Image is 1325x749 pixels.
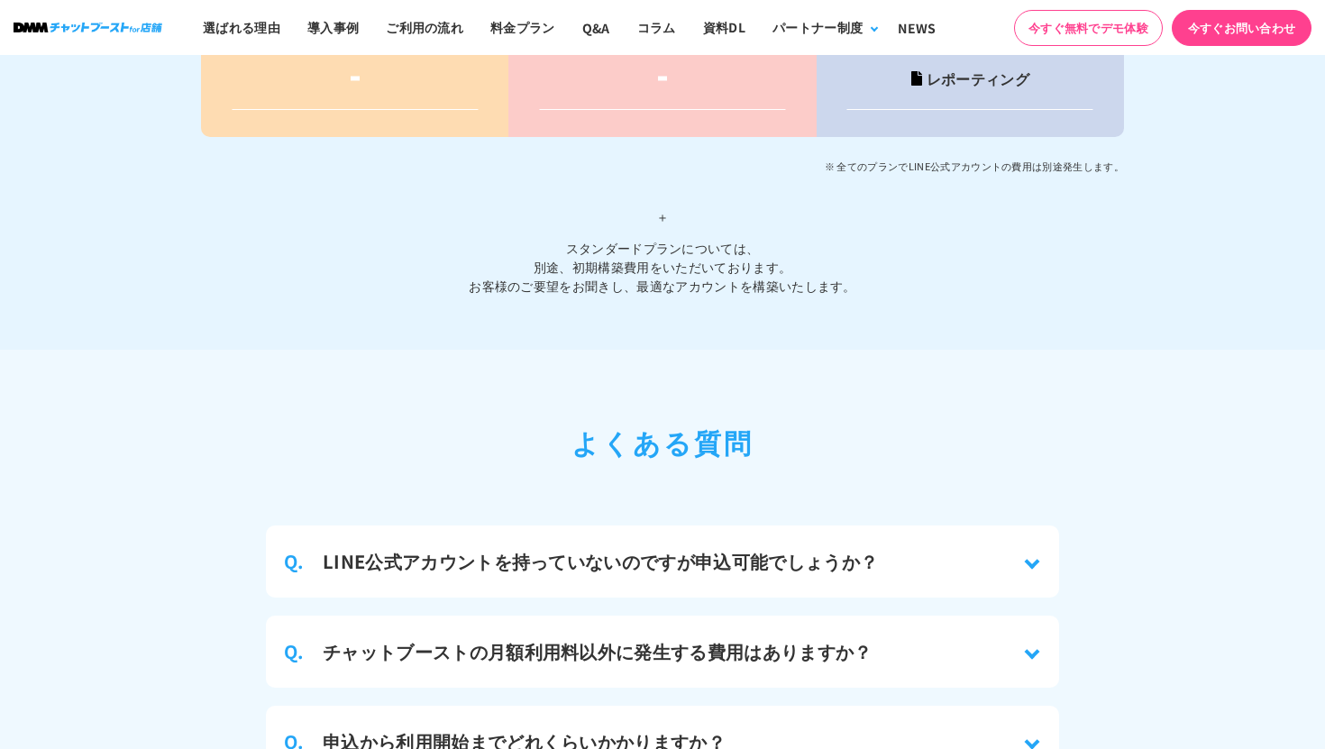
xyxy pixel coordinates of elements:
[284,638,305,665] span: Q.
[201,155,1124,177] p: ※ 全てのプランでLINE公式アカウントの費用は別途発生します。
[817,48,1124,110] td: レポーティング
[14,23,162,32] img: ロゴ
[323,548,878,575] h3: LINE公式アカウントを持っていないのですが申込可能でしょうか？
[201,177,1124,296] p: スタンダードプランについては、 別途、初期構築費用をいただいております。 お客様のご要望をお聞きし、最適なアカウントを構築いたします。
[1172,10,1311,46] a: 今すぐお問い合わせ
[323,638,873,665] h3: チャットブーストの月額利用料以外に発生する費用はありますか？
[284,548,305,575] span: Q.
[201,195,1124,239] span: ＋
[1014,10,1163,46] a: 今すぐ無料でデモ体験
[772,18,863,37] div: パートナー制度
[266,422,1059,462] h2: よくある質問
